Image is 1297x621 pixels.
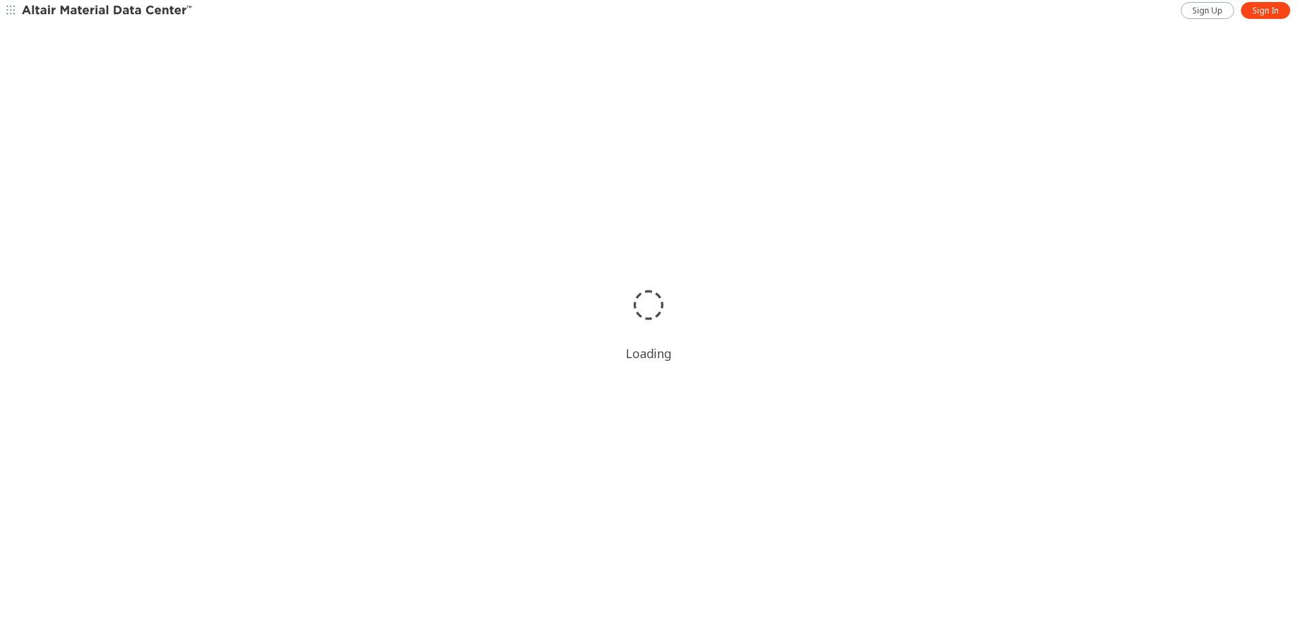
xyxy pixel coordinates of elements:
[1252,5,1279,16] span: Sign In
[1241,2,1290,19] a: Sign In
[626,345,671,362] div: Loading
[1181,2,1234,19] a: Sign Up
[1192,5,1223,16] span: Sign Up
[22,4,194,18] img: Altair Material Data Center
